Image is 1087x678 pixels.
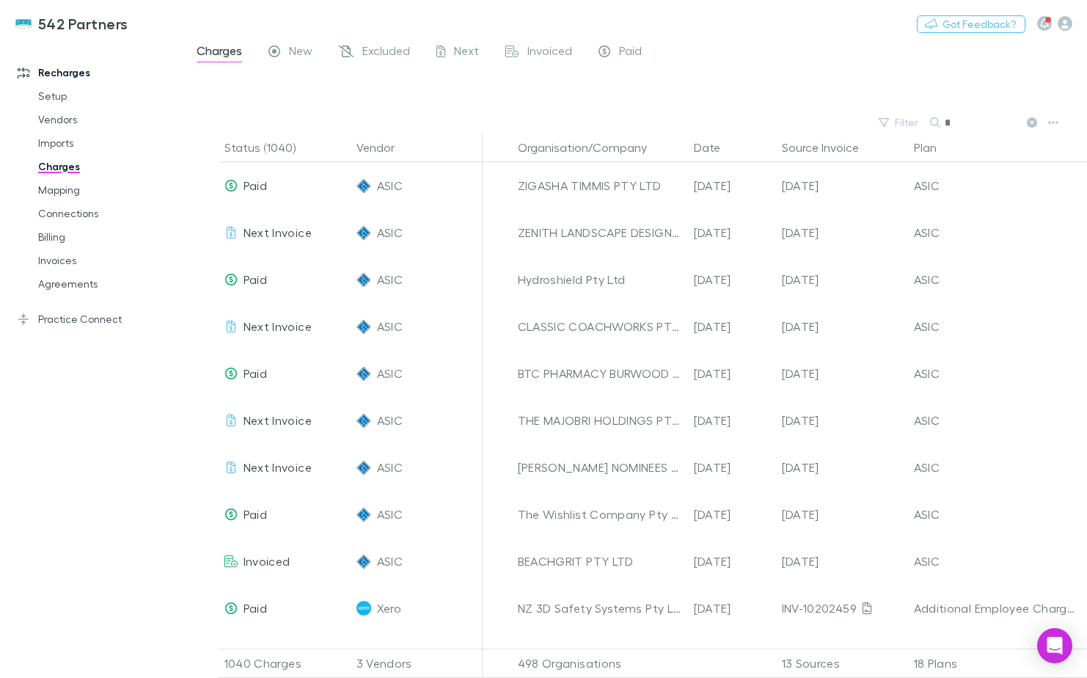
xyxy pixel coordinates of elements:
span: Paid [244,366,267,380]
span: ASIC [377,538,403,585]
button: Filter [871,114,927,131]
div: ASIC [914,209,1078,256]
div: [PERSON_NAME] NOMINEES PTY LTD [518,444,682,491]
a: Setup [23,84,191,108]
button: Source Invoice [782,133,876,162]
a: Imports [23,131,191,155]
div: CLASSIC COACHWORKS PTY LIMITED [518,303,682,350]
div: ASIC [914,162,1078,209]
div: ZIGASHA TIMMIS PTY LTD [518,162,682,209]
span: Xero [377,585,401,632]
div: ASIC [914,491,1078,538]
div: 18 Plans [908,649,1084,678]
h3: 542 Partners [38,15,128,32]
span: Next Invoice [244,413,312,427]
img: ASIC's Logo [356,225,371,240]
div: BTC PHARMACY BURWOOD PTY LTD [518,350,682,397]
div: 13 Sources [776,649,908,678]
div: [DATE] [688,585,776,632]
a: Charges [23,155,191,178]
span: ASIC [377,256,403,303]
span: Excluded [362,43,410,62]
div: NZ 3D Safety Systems Pty Limited [518,585,682,632]
div: The Wishlist Company Pty Ltd [518,491,682,538]
span: Next Invoice [244,225,312,239]
div: 498 Organisations [512,649,688,678]
span: Paid [244,272,267,286]
div: [DATE] [782,162,902,209]
img: ASIC's Logo [356,507,371,522]
div: [DATE] [688,444,776,491]
img: ASIC's Logo [356,366,371,381]
div: [DATE] [782,397,902,444]
span: Next Invoice [244,460,312,474]
span: Paid [244,178,267,192]
span: ASIC [377,162,403,209]
div: [DATE] [688,538,776,585]
a: 542 Partners [6,6,137,41]
div: ASIC [914,444,1078,491]
span: Paid [244,507,267,521]
span: ASIC [377,209,403,256]
a: Recharges [3,61,191,84]
img: ASIC's Logo [356,319,371,334]
span: Paid [244,601,267,615]
a: Vendors [23,108,191,131]
div: ASIC [914,538,1078,585]
div: BEACHGRIT PTY LTD [518,538,682,585]
button: Organisation/Company [518,133,665,162]
a: Practice Connect [3,307,191,331]
span: ASIC [377,444,403,491]
a: Invoices [23,249,191,272]
div: ASIC [914,303,1078,350]
div: 3 Vendors [351,649,483,678]
button: Vendor [356,133,412,162]
div: ASIC [914,350,1078,397]
span: Paid [619,43,642,62]
img: Xero's Logo [356,601,371,616]
div: THE MAJOBRI HOLDINGS PTY LTD [518,397,682,444]
span: Invoiced [244,554,290,568]
div: [DATE] [782,538,902,585]
span: ASIC [377,491,403,538]
img: ASIC's Logo [356,554,371,569]
div: [DATE] [688,350,776,397]
div: ASIC [914,397,1078,444]
span: Charges [197,43,242,62]
div: INV-10202459 [782,585,902,632]
div: [DATE] [688,256,776,303]
div: Open Intercom Messenger [1037,628,1072,663]
div: [DATE] [688,209,776,256]
span: ASIC [377,397,403,444]
span: Next Invoice [244,319,312,333]
div: [DATE] [688,162,776,209]
img: ASIC's Logo [356,460,371,475]
button: Status (1040) [224,133,313,162]
div: [DATE] [782,209,902,256]
div: [DATE] [782,256,902,303]
div: ZENITH LANDSCAPE DESIGNS PTY LTD [518,209,682,256]
a: Connections [23,202,191,225]
div: Hydroshield Pty Ltd [518,256,682,303]
button: Date [694,133,738,162]
span: Invoiced [527,43,572,62]
div: [DATE] [688,491,776,538]
img: ASIC's Logo [356,413,371,428]
a: Mapping [23,178,191,202]
div: [DATE] [782,350,902,397]
button: Got Feedback? [917,15,1025,33]
div: [DATE] [782,303,902,350]
span: ASIC [377,350,403,397]
span: Next [454,43,479,62]
div: Additional Employee Charges [914,585,1078,632]
img: 542 Partners's Logo [15,15,32,32]
a: Billing [23,225,191,249]
div: [DATE] [782,491,902,538]
button: Plan [914,133,954,162]
div: [DATE] [688,397,776,444]
img: ASIC's Logo [356,272,371,287]
img: ASIC's Logo [356,178,371,193]
span: New [289,43,312,62]
div: [DATE] [782,444,902,491]
span: ASIC [377,303,403,350]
